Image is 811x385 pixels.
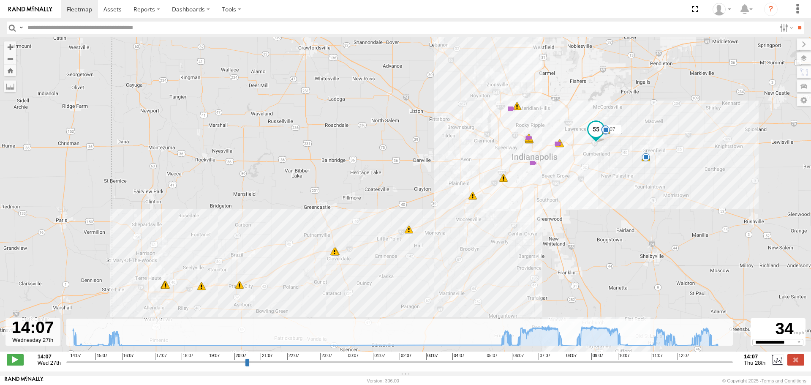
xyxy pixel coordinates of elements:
span: 10:07 [618,353,630,360]
span: 22:07 [287,353,299,360]
span: 01:07 [373,353,385,360]
div: 6 [555,139,564,147]
span: 107 [607,126,615,132]
span: 12:07 [678,353,689,360]
label: Search Filter Options [776,22,795,34]
span: 15:07 [95,353,107,360]
span: 08:07 [565,353,577,360]
i: ? [764,3,778,16]
span: Wed 27th Aug 2025 [38,360,61,366]
span: 20:07 [234,353,246,360]
a: Terms and Conditions [762,378,806,383]
label: Map Settings [797,94,811,106]
div: 34 [752,319,804,339]
span: 09:07 [591,353,603,360]
span: 03:07 [426,353,438,360]
span: 05:07 [486,353,498,360]
img: rand-logo.svg [8,6,52,12]
strong: 14:07 [38,353,61,360]
span: 07:07 [539,353,550,360]
span: 23:07 [320,353,332,360]
div: © Copyright 2025 - [722,378,806,383]
span: 04:07 [452,353,464,360]
span: 17:07 [155,353,167,360]
span: 18:07 [182,353,193,360]
label: Play/Stop [7,354,24,365]
span: 06:07 [512,353,524,360]
strong: 14:07 [744,353,765,360]
div: Brandon Hickerson [710,3,734,16]
span: 11:07 [651,353,663,360]
label: Measure [4,80,16,92]
span: 14:07 [69,353,81,360]
button: Zoom in [4,41,16,53]
a: Visit our Website [5,377,44,385]
div: 6 [513,102,521,110]
label: Search Query [18,22,24,34]
button: Zoom out [4,53,16,65]
span: 19:07 [208,353,220,360]
span: Thu 28th Aug 2025 [744,360,765,366]
label: Close [787,354,804,365]
span: 16:07 [122,353,134,360]
div: Version: 306.00 [367,378,399,383]
button: Zoom Home [4,65,16,76]
span: 02:07 [400,353,411,360]
span: 21:07 [261,353,272,360]
span: 00:07 [347,353,359,360]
